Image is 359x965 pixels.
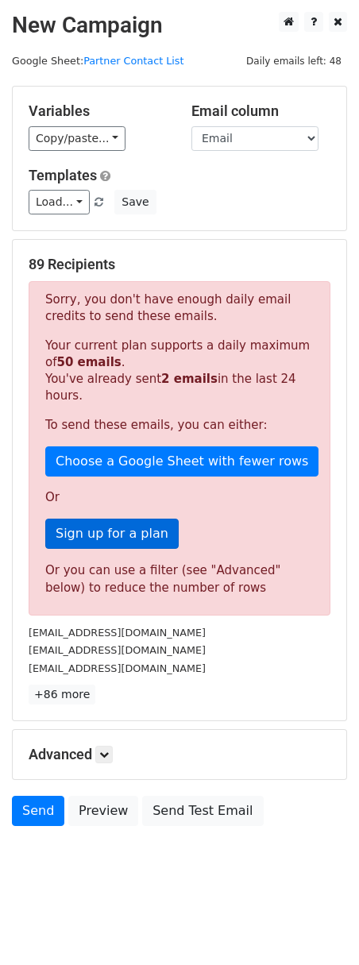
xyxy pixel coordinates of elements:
a: Partner Contact List [83,55,183,67]
h5: Advanced [29,746,330,763]
iframe: Chat Widget [280,889,359,965]
h5: Email column [191,102,330,120]
small: [EMAIL_ADDRESS][DOMAIN_NAME] [29,627,206,639]
a: Templates [29,167,97,183]
button: Save [114,190,156,214]
h2: New Campaign [12,12,347,39]
a: Load... [29,190,90,214]
a: Sign up for a plan [45,519,179,549]
strong: 2 emails [161,372,218,386]
a: Daily emails left: 48 [241,55,347,67]
h5: 89 Recipients [29,256,330,273]
h5: Variables [29,102,168,120]
div: Or you can use a filter (see "Advanced" below) to reduce the number of rows [45,562,314,597]
a: Copy/paste... [29,126,125,151]
a: Choose a Google Sheet with fewer rows [45,446,318,477]
p: Your current plan supports a daily maximum of . You've already sent in the last 24 hours. [45,338,314,404]
p: To send these emails, you can either: [45,417,314,434]
a: +86 more [29,685,95,704]
span: Daily emails left: 48 [241,52,347,70]
a: Preview [68,796,138,826]
strong: 50 emails [56,355,121,369]
small: [EMAIL_ADDRESS][DOMAIN_NAME] [29,662,206,674]
a: Send Test Email [142,796,263,826]
p: Or [45,489,314,506]
a: Send [12,796,64,826]
small: [EMAIL_ADDRESS][DOMAIN_NAME] [29,644,206,656]
p: Sorry, you don't have enough daily email credits to send these emails. [45,291,314,325]
small: Google Sheet: [12,55,184,67]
